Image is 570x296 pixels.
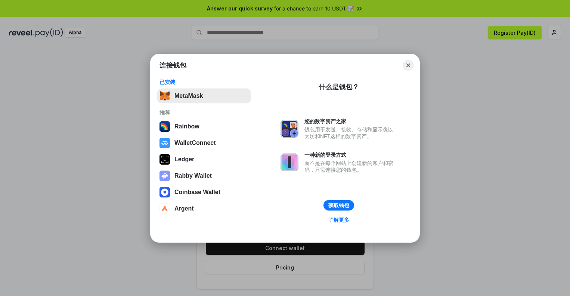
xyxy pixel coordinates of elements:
div: Rainbow [174,123,199,130]
button: Close [403,60,413,71]
a: 了解更多 [324,215,354,225]
img: svg+xml,%3Csvg%20xmlns%3D%22http%3A%2F%2Fwww.w3.org%2F2000%2Fsvg%22%20width%3D%2228%22%20height%3... [159,154,170,165]
img: svg+xml,%3Csvg%20width%3D%2228%22%20height%3D%2228%22%20viewBox%3D%220%200%2028%2028%22%20fill%3D... [159,138,170,148]
h1: 连接钱包 [159,61,186,70]
div: 一种新的登录方式 [304,152,397,158]
button: Coinbase Wallet [157,185,251,200]
img: svg+xml,%3Csvg%20width%3D%2228%22%20height%3D%2228%22%20viewBox%3D%220%200%2028%2028%22%20fill%3D... [159,187,170,197]
img: svg+xml,%3Csvg%20xmlns%3D%22http%3A%2F%2Fwww.w3.org%2F2000%2Fsvg%22%20fill%3D%22none%22%20viewBox... [281,153,298,171]
div: 已安装 [159,79,249,85]
img: svg+xml,%3Csvg%20width%3D%2228%22%20height%3D%2228%22%20viewBox%3D%220%200%2028%2028%22%20fill%3D... [159,203,170,214]
div: 钱包用于发送、接收、存储和显示像以太坊和NFT这样的数字资产。 [304,126,397,140]
img: svg+xml,%3Csvg%20fill%3D%22none%22%20height%3D%2233%22%20viewBox%3D%220%200%2035%2033%22%20width%... [159,91,170,101]
img: svg+xml,%3Csvg%20xmlns%3D%22http%3A%2F%2Fwww.w3.org%2F2000%2Fsvg%22%20fill%3D%22none%22%20viewBox... [281,120,298,138]
div: 推荐 [159,109,249,116]
button: Rabby Wallet [157,168,251,183]
button: Ledger [157,152,251,167]
div: Ledger [174,156,194,163]
img: svg+xml,%3Csvg%20width%3D%22120%22%20height%3D%22120%22%20viewBox%3D%220%200%20120%20120%22%20fil... [159,121,170,132]
button: Argent [157,201,251,216]
div: 了解更多 [328,216,349,223]
div: Argent [174,205,194,212]
div: Coinbase Wallet [174,189,220,196]
div: 您的数字资产之家 [304,118,397,125]
button: 获取钱包 [323,200,354,211]
div: 而不是在每个网站上创建新的账户和密码，只需连接您的钱包。 [304,160,397,173]
button: MetaMask [157,88,251,103]
div: Rabby Wallet [174,172,212,179]
button: WalletConnect [157,135,251,150]
div: 获取钱包 [328,202,349,209]
div: 什么是钱包？ [319,82,359,91]
div: MetaMask [174,93,203,99]
img: svg+xml,%3Csvg%20xmlns%3D%22http%3A%2F%2Fwww.w3.org%2F2000%2Fsvg%22%20fill%3D%22none%22%20viewBox... [159,171,170,181]
button: Rainbow [157,119,251,134]
div: WalletConnect [174,140,216,146]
